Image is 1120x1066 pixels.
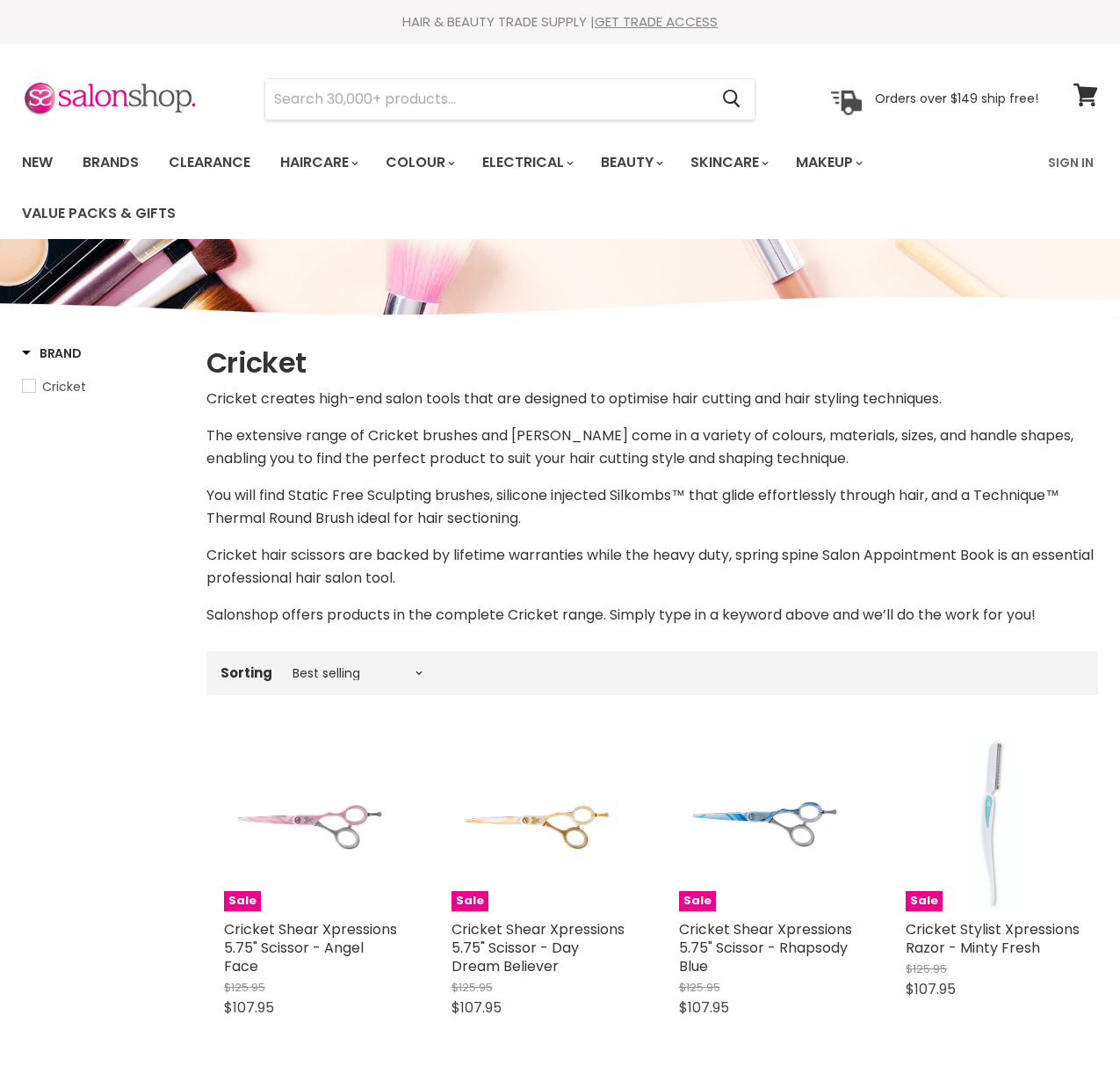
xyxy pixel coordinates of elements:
span: $107.95 [224,997,274,1018]
a: Cricket Stylist Xpressions Razor - Minty FreshSale [906,737,1080,912]
a: New [9,144,66,181]
img: Cricket Stylist Xpressions Razor - Minty Fresh [906,737,1080,911]
form: Product [264,78,755,120]
a: Cricket Shear Xpressions 5.75" Scissor - Angel Face [224,919,397,976]
a: Sign In [1037,144,1104,181]
a: Haircare [267,144,369,181]
p: Salonshop offers products in the complete Cricket range. Simply type in a keyword above and we’ll... [206,604,1098,627]
a: Cricket Shear Xpressions 5.75" Scissor - Rhapsody Blue [679,919,852,976]
span: $125.95 [679,979,720,996]
span: $125.95 [224,979,265,996]
p: You will find Static Free Sculpting brushes, silicone injected Silkombs™ that glide effortlessly ... [206,484,1098,530]
a: Brands [69,144,152,181]
span: Sale [452,891,488,911]
input: Search [265,79,708,120]
h3: Brand [22,344,82,362]
a: Cricket Shear Xpressions 5.75" Scissor - Day Dream Believer [452,919,625,976]
a: Cricket Shear Xpressions 5.75Sale [679,737,854,912]
img: Cricket Shear Xpressions 5.75 [452,739,626,910]
span: $107.95 [679,997,729,1018]
img: Cricket Shear Xpressions 5.75 [224,739,399,910]
span: Sale [679,891,716,911]
a: Skincare [677,144,779,181]
a: Value Packs & Gifts [9,195,189,232]
a: Beauty [588,144,674,181]
a: Electrical [469,144,584,181]
a: Cricket Stylist Xpressions Razor - Minty Fresh [906,919,1080,958]
h1: Cricket [206,344,1098,381]
button: Search [708,79,755,120]
a: Colour [372,144,466,181]
a: Cricket [22,377,184,396]
span: $107.95 [452,997,502,1018]
a: GET TRADE ACCESS [595,12,718,31]
p: Cricket creates high-end salon tools that are designed to optimise hair cutting and hair styling ... [206,388,1098,410]
p: Orders over $149 ship free! [875,91,1038,106]
label: Sorting [220,665,272,680]
a: Makeup [783,144,873,181]
p: Cricket hair scissors are backed by lifetime warranties while the heavy duty, spring spine Salon ... [206,544,1098,590]
span: $107.95 [906,979,956,999]
span: Sale [224,891,261,911]
span: $125.95 [906,961,947,977]
p: The extensive range of Cricket brushes and [PERSON_NAME] come in a variety of colours, materials,... [206,424,1098,470]
img: Cricket Shear Xpressions 5.75 [679,739,854,910]
a: Cricket Shear Xpressions 5.75Sale [452,737,626,912]
ul: Main menu [9,137,1037,239]
a: Cricket Shear Xpressions 5.75Sale [224,737,399,912]
span: Cricket [42,378,86,395]
a: Clearance [155,144,264,181]
span: $125.95 [452,979,493,996]
span: Sale [906,891,943,911]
